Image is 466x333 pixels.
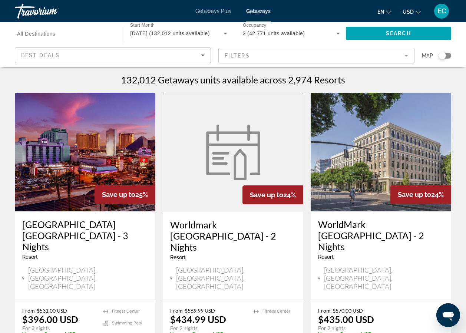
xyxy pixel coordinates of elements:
span: en [377,9,384,15]
h1: 132,012 Getaways units available across 2,974 Resorts [121,74,345,85]
span: Save up to [250,191,283,199]
a: Travorium [15,1,89,21]
div: 25% [95,185,155,204]
button: Change language [377,6,391,17]
span: Resort [170,254,186,260]
span: [GEOGRAPHIC_DATA], [GEOGRAPHIC_DATA], [GEOGRAPHIC_DATA] [324,266,444,290]
span: Resort [22,254,38,260]
span: Resort [318,254,334,260]
span: 2 (42,771 units available) [243,30,305,36]
span: Best Deals [21,52,60,58]
span: Search [386,30,411,36]
span: From [170,307,183,314]
p: For 2 nights [170,325,246,332]
span: USD [403,9,414,15]
span: $531.00 USD [37,307,67,314]
span: EC [437,7,446,15]
p: $435.00 USD [318,314,374,325]
a: WorldMark [GEOGRAPHIC_DATA] - 2 Nights [318,219,444,252]
p: $396.00 USD [22,314,78,325]
p: For 2 nights [318,325,436,332]
div: 24% [390,185,451,204]
button: User Menu [432,3,451,19]
span: All Destinations [17,31,56,37]
mat-select: Sort by [21,51,205,60]
a: Getaways Plus [195,8,231,14]
a: Getaways [246,8,271,14]
button: Search [346,27,451,40]
span: $569.99 USD [185,307,215,314]
a: [GEOGRAPHIC_DATA] [GEOGRAPHIC_DATA] - 3 Nights [22,219,148,252]
span: Start Month [130,23,155,28]
span: From [22,307,35,314]
p: For 3 nights [22,325,96,332]
span: Fitness Center [262,309,290,314]
img: week.svg [202,125,265,180]
button: Filter [218,47,414,64]
img: DN39E01X.jpg [311,93,451,211]
span: Swimming Pool [112,321,142,326]
span: From [318,307,331,314]
span: [GEOGRAPHIC_DATA], [GEOGRAPHIC_DATA], [GEOGRAPHIC_DATA] [28,266,148,290]
span: $570.00 USD [333,307,363,314]
iframe: Button to launch messaging window [436,303,460,327]
span: Occupancy [243,23,266,28]
span: Fitness Center [112,309,140,314]
span: [DATE] (132,012 units available) [130,30,210,36]
a: Worldmark [GEOGRAPHIC_DATA] - 2 Nights [170,219,296,253]
span: Save up to [398,191,431,198]
img: RM79E01X.jpg [15,93,155,211]
p: $434.99 USD [170,314,226,325]
span: [GEOGRAPHIC_DATA], [GEOGRAPHIC_DATA], [GEOGRAPHIC_DATA] [176,266,296,290]
span: Save up to [102,191,135,198]
span: Map [422,50,433,61]
button: Change currency [403,6,421,17]
div: 24% [242,185,303,204]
